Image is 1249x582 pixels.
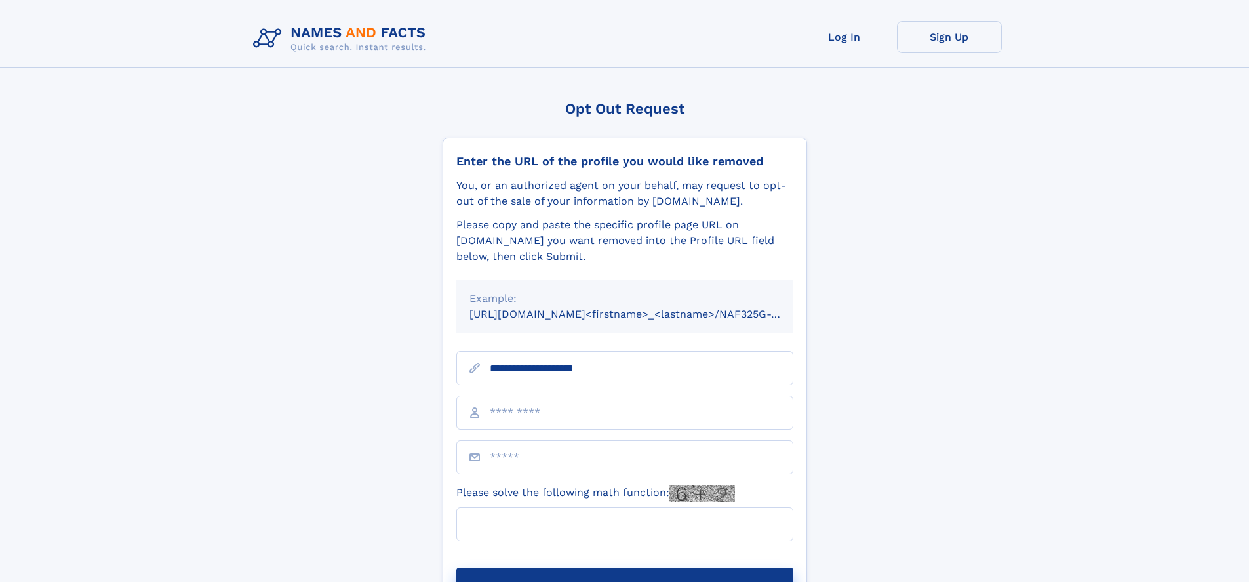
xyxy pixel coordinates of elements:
div: You, or an authorized agent on your behalf, may request to opt-out of the sale of your informatio... [456,178,793,209]
img: Logo Names and Facts [248,21,437,56]
a: Log In [792,21,897,53]
label: Please solve the following math function: [456,485,735,502]
div: Enter the URL of the profile you would like removed [456,154,793,169]
div: Opt Out Request [443,100,807,117]
a: Sign Up [897,21,1002,53]
div: Please copy and paste the specific profile page URL on [DOMAIN_NAME] you want removed into the Pr... [456,217,793,264]
div: Example: [469,291,780,306]
small: [URL][DOMAIN_NAME]<firstname>_<lastname>/NAF325G-xxxxxxxx [469,308,818,320]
